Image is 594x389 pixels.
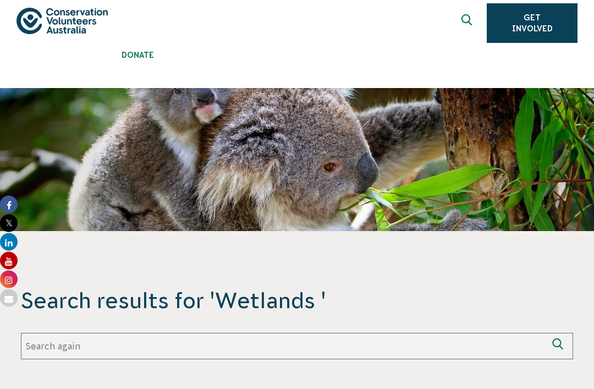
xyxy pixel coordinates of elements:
a: Get Involved [487,4,577,43]
span: Expand search box [461,15,475,32]
span: Donate [122,51,154,60]
button: Expand search box Close search box [455,10,481,37]
input: Search again [21,333,547,360]
span: Search results for 'Wetlands ' [21,287,573,315]
img: logo.svg [16,8,108,35]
